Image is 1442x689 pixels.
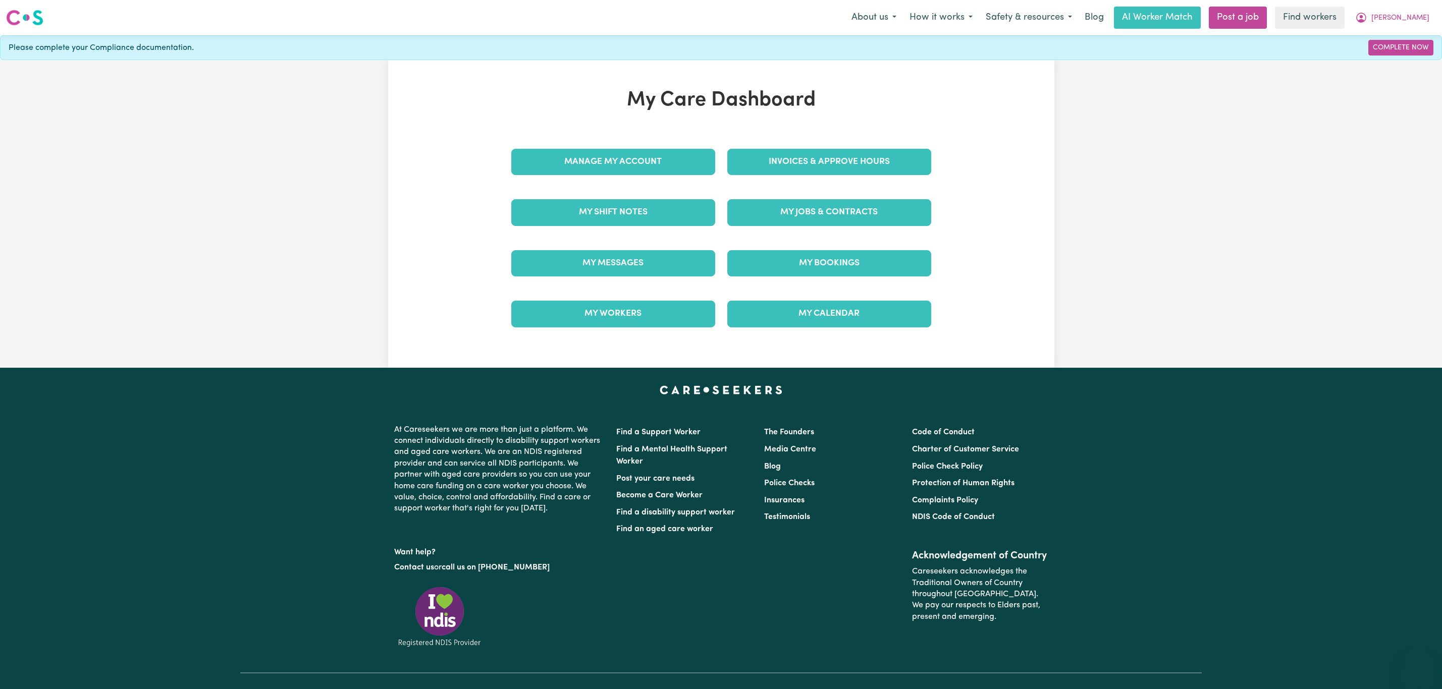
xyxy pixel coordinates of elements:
[616,445,727,466] a: Find a Mental Health Support Worker
[1349,7,1436,28] button: My Account
[442,563,550,571] a: call us on [PHONE_NUMBER]
[979,7,1079,28] button: Safety & resources
[912,562,1048,626] p: Careseekers acknowledges the Traditional Owners of Country throughout [GEOGRAPHIC_DATA]. We pay o...
[511,250,715,276] a: My Messages
[511,199,715,225] a: My Shift Notes
[727,199,931,225] a: My Jobs & Contracts
[394,543,604,558] p: Want help?
[912,445,1019,453] a: Charter of Customer Service
[903,7,979,28] button: How it works
[1275,7,1345,29] a: Find workers
[764,445,816,453] a: Media Centre
[616,508,735,516] a: Find a disability support worker
[1371,13,1429,24] span: [PERSON_NAME]
[1209,7,1267,29] a: Post a job
[1402,649,1434,681] iframe: Button to launch messaging window, conversation in progress
[764,513,810,521] a: Testimonials
[394,420,604,519] p: At Careseekers we are more than just a platform. We connect individuals directly to disability su...
[6,6,43,29] a: Careseekers logo
[1114,7,1201,29] a: AI Worker Match
[727,149,931,175] a: Invoices & Approve Hours
[660,386,782,394] a: Careseekers home page
[727,301,931,327] a: My Calendar
[616,525,713,533] a: Find an aged care worker
[1368,40,1433,55] a: Complete Now
[394,585,485,648] img: Registered NDIS provider
[616,475,695,483] a: Post your care needs
[764,496,805,504] a: Insurances
[912,479,1014,487] a: Protection of Human Rights
[511,149,715,175] a: Manage My Account
[6,9,43,27] img: Careseekers logo
[912,428,975,436] a: Code of Conduct
[394,558,604,577] p: or
[912,463,983,471] a: Police Check Policy
[505,88,937,112] h1: My Care Dashboard
[845,7,903,28] button: About us
[912,550,1048,562] h2: Acknowledgement of Country
[764,463,781,471] a: Blog
[616,428,701,436] a: Find a Support Worker
[394,563,434,571] a: Contact us
[727,250,931,276] a: My Bookings
[511,301,715,327] a: My Workers
[912,496,978,504] a: Complaints Policy
[9,42,194,54] span: Please complete your Compliance documentation.
[764,479,815,487] a: Police Checks
[912,513,995,521] a: NDIS Code of Conduct
[616,491,703,499] a: Become a Care Worker
[764,428,814,436] a: The Founders
[1079,7,1110,29] a: Blog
